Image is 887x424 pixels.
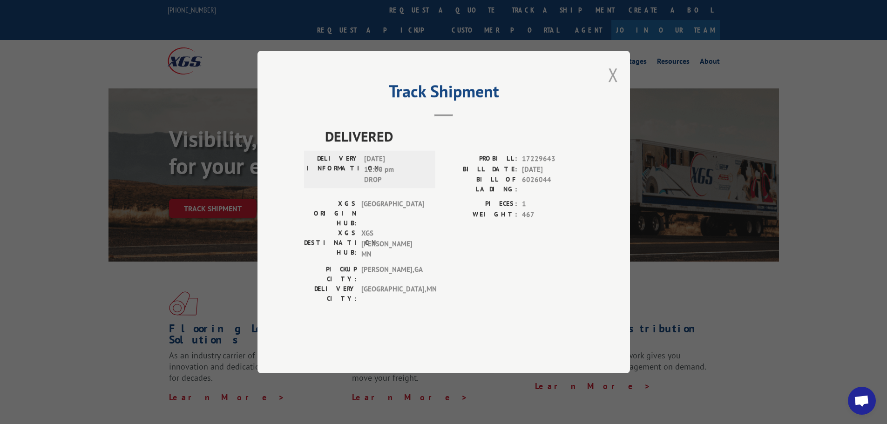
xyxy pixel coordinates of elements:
[304,264,357,284] label: PICKUP CITY:
[444,154,517,164] label: PROBILL:
[522,199,583,209] span: 1
[304,284,357,303] label: DELIVERY CITY:
[444,209,517,220] label: WEIGHT:
[444,175,517,194] label: BILL OF LADING:
[325,126,583,147] span: DELIVERED
[522,175,583,194] span: 6026044
[522,154,583,164] span: 17229643
[444,199,517,209] label: PIECES:
[304,199,357,228] label: XGS ORIGIN HUB:
[304,228,357,260] label: XGS DESTINATION HUB:
[361,199,424,228] span: [GEOGRAPHIC_DATA]
[522,164,583,175] span: [DATE]
[608,62,618,87] button: Close modal
[361,284,424,303] span: [GEOGRAPHIC_DATA] , MN
[848,387,876,415] div: Open chat
[522,209,583,220] span: 467
[364,154,427,185] span: [DATE] 12:00 pm DROP
[304,85,583,102] h2: Track Shipment
[361,228,424,260] span: XGS [PERSON_NAME] MN
[361,264,424,284] span: [PERSON_NAME] , GA
[444,164,517,175] label: BILL DATE:
[307,154,359,185] label: DELIVERY INFORMATION:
